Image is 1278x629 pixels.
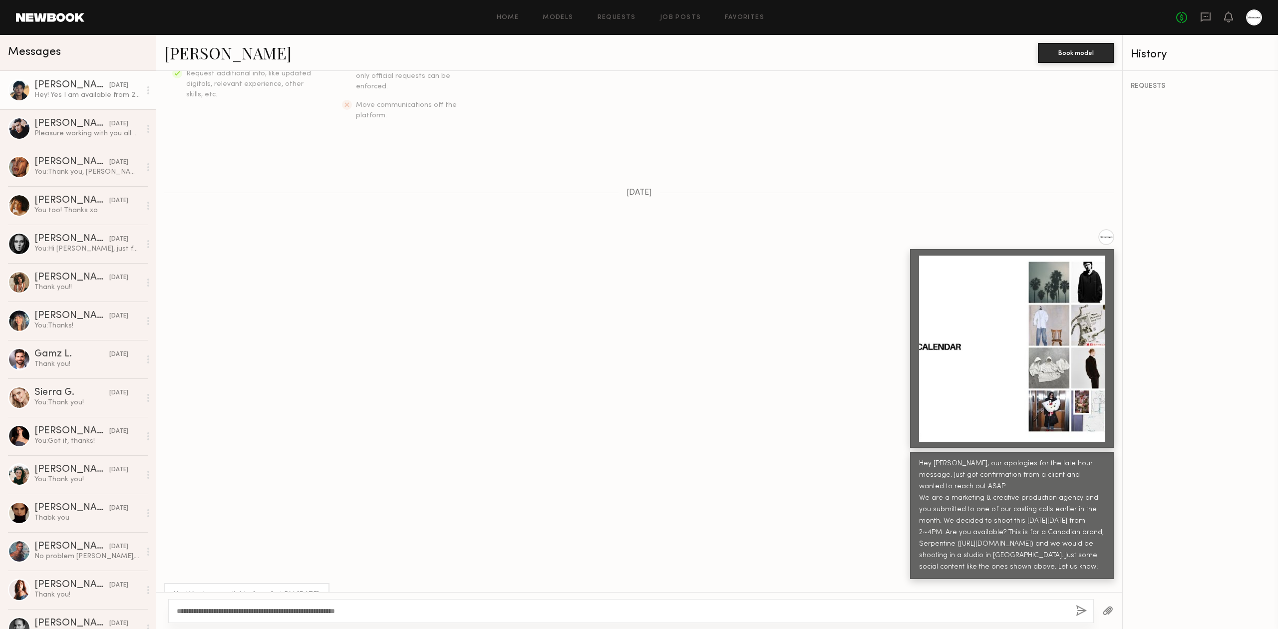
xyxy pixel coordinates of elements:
[109,119,128,129] div: [DATE]
[34,349,109,359] div: Gamz L.
[660,14,701,21] a: Job Posts
[34,359,141,369] div: Thank you!
[34,503,109,513] div: [PERSON_NAME]
[34,388,109,398] div: Sierra G.
[34,580,109,590] div: [PERSON_NAME]
[1038,48,1114,56] a: Book model
[34,157,109,167] div: [PERSON_NAME]
[34,196,109,206] div: [PERSON_NAME]
[34,90,141,100] div: Hey! Yes I am available from 2-4 PM [DATE].
[34,542,109,552] div: [PERSON_NAME]
[34,436,141,446] div: You: Got it, thanks!
[1131,83,1271,90] div: REQUESTS
[919,458,1105,573] div: Hey [PERSON_NAME], our apologies for the late hour message. Just got confirmation from a client a...
[109,427,128,436] div: [DATE]
[34,283,141,292] div: Thank you!!
[725,14,764,21] a: Favorites
[34,167,141,177] div: You: Thank you, [PERSON_NAME]!
[34,273,109,283] div: [PERSON_NAME]
[186,70,311,98] span: Request additional info, like updated digitals, relevant experience, other skills, etc.
[109,504,128,513] div: [DATE]
[356,102,457,119] span: Move communications off the platform.
[34,244,141,254] div: You: Hi [PERSON_NAME], just following up. Does this work for you?
[109,619,128,629] div: [DATE]
[34,513,141,523] div: Thabk you
[34,426,109,436] div: [PERSON_NAME]
[34,129,141,138] div: Pleasure working with you all had a blast!
[34,234,109,244] div: [PERSON_NAME]
[543,14,573,21] a: Models
[34,119,109,129] div: [PERSON_NAME]
[1131,49,1271,60] div: History
[8,46,61,58] span: Messages
[109,350,128,359] div: [DATE]
[34,619,109,629] div: [PERSON_NAME]
[34,552,141,561] div: No problem [PERSON_NAME], I had a great time working with you and the crew!
[109,196,128,206] div: [DATE]
[497,14,519,21] a: Home
[34,206,141,215] div: You too! Thanks xo
[1038,43,1114,63] button: Book model
[34,321,141,330] div: You: Thanks!
[164,42,292,63] a: [PERSON_NAME]
[109,581,128,590] div: [DATE]
[34,398,141,407] div: You: Thank you!
[109,158,128,167] div: [DATE]
[109,312,128,321] div: [DATE]
[34,590,141,600] div: Thank you!
[598,14,636,21] a: Requests
[173,590,320,601] div: Hey! Yes I am available from 2-4 PM [DATE].
[109,388,128,398] div: [DATE]
[34,80,109,90] div: [PERSON_NAME]
[109,273,128,283] div: [DATE]
[627,189,652,197] span: [DATE]
[356,62,482,90] span: Expect verbal commitments to hold - only official requests can be enforced.
[109,81,128,90] div: [DATE]
[109,235,128,244] div: [DATE]
[34,311,109,321] div: [PERSON_NAME]
[34,475,141,484] div: You: Thank you!
[109,465,128,475] div: [DATE]
[34,465,109,475] div: [PERSON_NAME]
[109,542,128,552] div: [DATE]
